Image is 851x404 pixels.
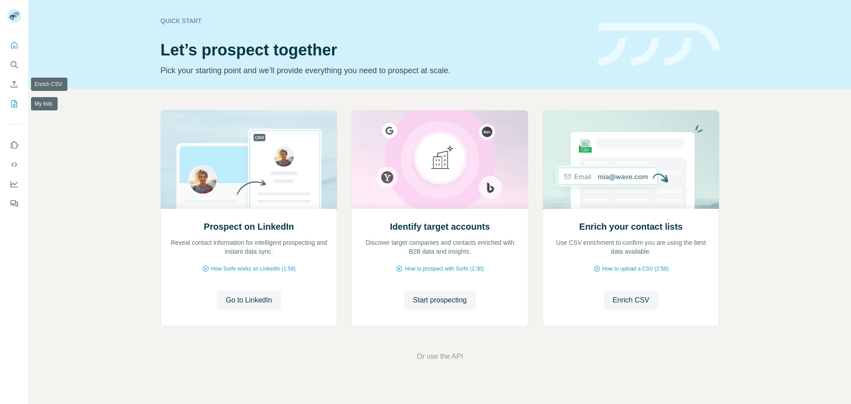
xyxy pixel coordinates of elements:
button: Feedback [7,196,21,212]
button: My lists [7,96,21,112]
button: Use Surfe API [7,157,21,173]
span: How Surfe works on LinkedIn (1:58) [211,265,296,273]
h2: Enrich your contact lists [579,220,683,233]
button: Enrich CSV [604,290,658,310]
span: How to prospect with Surfe (1:30) [405,265,484,273]
p: Use CSV enrichment to confirm you are using the best data available. [552,238,710,256]
h2: Identify target accounts [390,220,490,233]
button: Dashboard [7,176,21,192]
button: Search [7,57,21,73]
button: Quick start [7,37,21,53]
button: Go to LinkedIn [217,290,281,310]
img: banner [598,23,719,66]
button: Enrich CSV [7,76,21,92]
span: Start prospecting [413,295,467,306]
span: Enrich CSV [613,295,649,306]
button: Or use the API [417,351,463,362]
h1: Let’s prospect together [160,41,588,59]
button: Use Surfe on LinkedIn [7,137,21,153]
p: Discover target companies and contacts enriched with B2B data and insights. [361,238,519,256]
span: How to upload a CSV (2:59) [602,265,668,273]
h2: Prospect on LinkedIn [204,220,294,233]
p: Reveal contact information for intelligent prospecting and instant data sync. [170,238,328,256]
span: Go to LinkedIn [226,295,272,306]
img: Enrich your contact lists [543,110,719,209]
div: Quick start [160,16,588,25]
img: Prospect on LinkedIn [160,110,337,209]
img: Identify target accounts [351,110,528,209]
p: Pick your starting point and we’ll provide everything you need to prospect at scale. [160,64,588,77]
button: Start prospecting [404,290,476,310]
